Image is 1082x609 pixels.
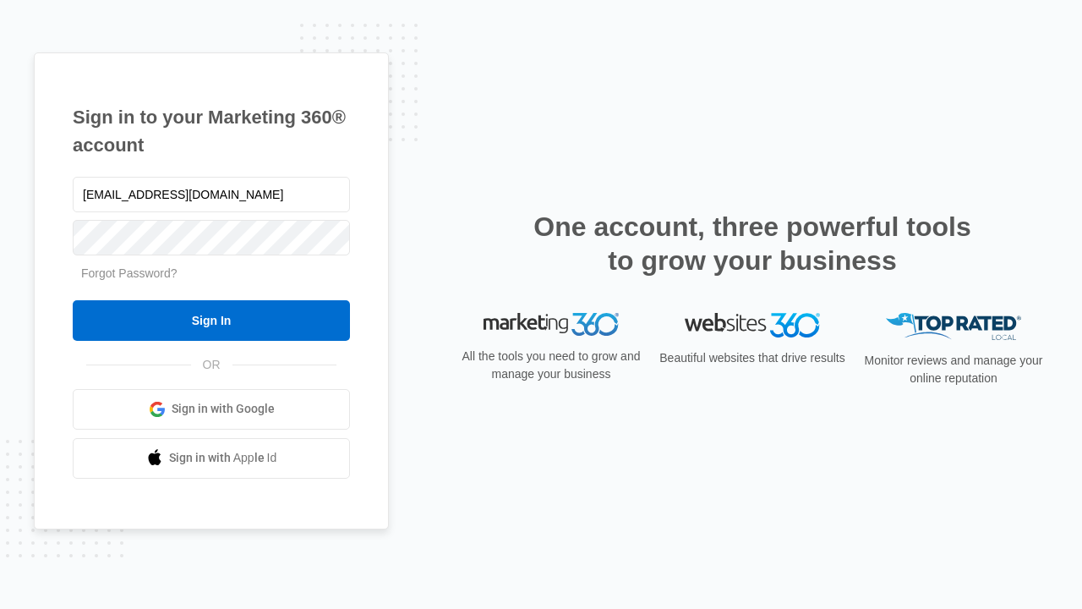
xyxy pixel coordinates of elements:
[191,356,232,374] span: OR
[484,313,619,337] img: Marketing 360
[685,313,820,337] img: Websites 360
[73,300,350,341] input: Sign In
[73,177,350,212] input: Email
[886,313,1021,341] img: Top Rated Local
[172,400,275,418] span: Sign in with Google
[73,438,350,479] a: Sign in with Apple Id
[528,210,976,277] h2: One account, three powerful tools to grow your business
[169,449,277,467] span: Sign in with Apple Id
[73,389,350,430] a: Sign in with Google
[73,103,350,159] h1: Sign in to your Marketing 360® account
[658,349,847,367] p: Beautiful websites that drive results
[859,352,1048,387] p: Monitor reviews and manage your online reputation
[81,266,178,280] a: Forgot Password?
[456,348,646,383] p: All the tools you need to grow and manage your business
